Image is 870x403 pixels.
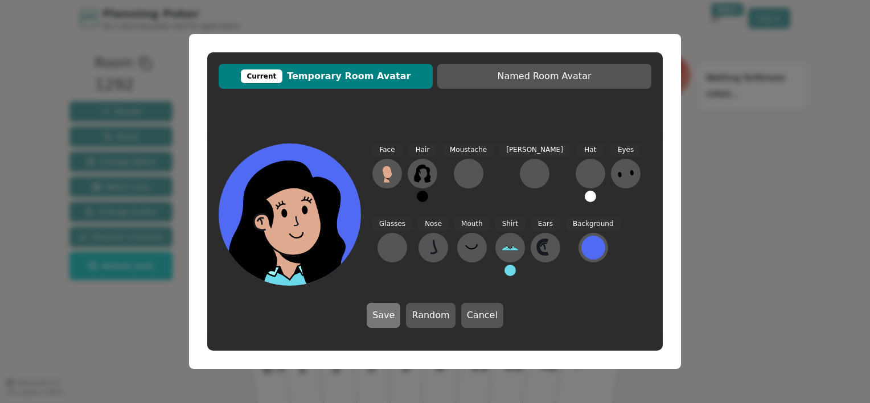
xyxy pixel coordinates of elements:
div: Current [241,69,283,83]
span: [PERSON_NAME] [499,143,570,157]
span: Eyes [611,143,641,157]
button: Cancel [461,303,503,328]
span: Moustache [443,143,494,157]
span: Ears [531,217,560,231]
span: Temporary Room Avatar [224,69,427,83]
span: Mouth [454,217,490,231]
span: Hat [577,143,603,157]
button: Random [406,303,455,328]
span: Glasses [372,217,412,231]
span: Face [372,143,401,157]
button: Save [367,303,400,328]
button: CurrentTemporary Room Avatar [219,64,433,89]
span: Shirt [495,217,525,231]
span: Named Room Avatar [443,69,646,83]
span: Hair [409,143,437,157]
button: Named Room Avatar [437,64,651,89]
span: Nose [418,217,449,231]
span: Background [566,217,621,231]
